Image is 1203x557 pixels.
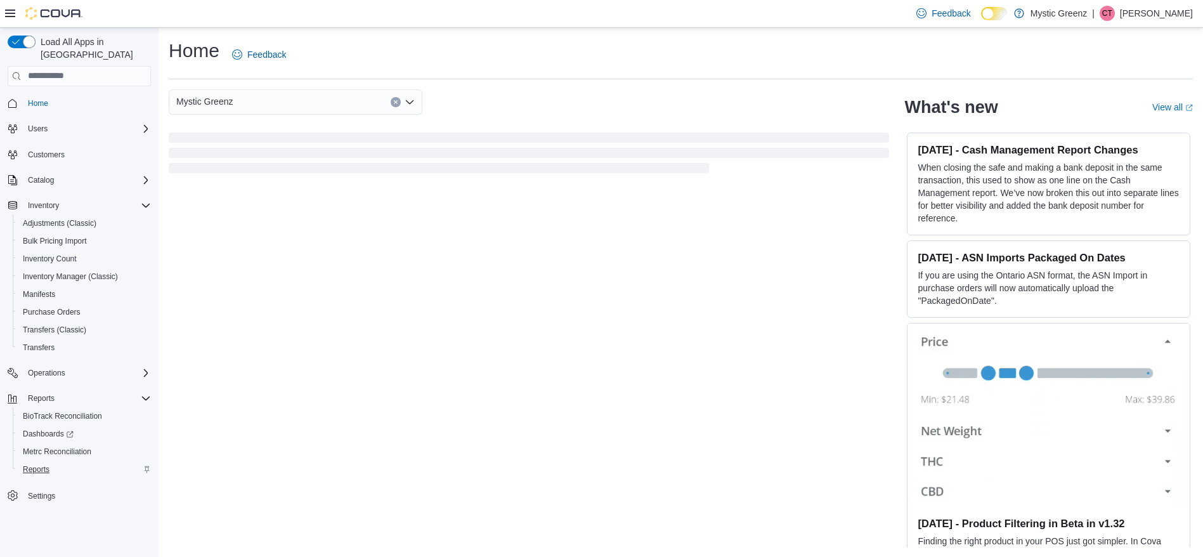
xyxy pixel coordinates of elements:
span: Mystic Greenz [176,94,233,109]
span: Load All Apps in [GEOGRAPHIC_DATA] [36,36,151,61]
a: Transfers (Classic) [18,322,91,337]
a: Reports [18,462,55,477]
span: Adjustments (Classic) [23,218,96,228]
button: Open list of options [405,97,415,107]
span: Loading [169,135,889,176]
button: BioTrack Reconciliation [13,407,156,425]
p: When closing the safe and making a bank deposit in the same transaction, this used to show as one... [918,161,1180,225]
button: Manifests [13,285,156,303]
span: Reports [23,464,49,475]
h3: [DATE] - ASN Imports Packaged On Dates [918,251,1180,264]
a: Inventory Count [18,251,82,266]
button: Catalog [3,171,156,189]
button: Purchase Orders [13,303,156,321]
span: Inventory Count [23,254,77,264]
nav: Complex example [8,89,151,538]
span: Home [28,98,48,108]
span: BioTrack Reconciliation [18,409,151,424]
span: Adjustments (Classic) [18,216,151,231]
button: Operations [23,365,70,381]
span: Feedback [932,7,970,20]
span: Feedback [247,48,286,61]
button: Transfers (Classic) [13,321,156,339]
span: Customers [23,147,151,162]
span: Inventory [23,198,151,213]
a: BioTrack Reconciliation [18,409,107,424]
span: Purchase Orders [18,305,151,320]
span: CT [1102,6,1112,21]
span: Inventory Manager (Classic) [23,272,118,282]
img: Cova [25,7,82,20]
button: Adjustments (Classic) [13,214,156,232]
span: Inventory [28,200,59,211]
a: Feedback [911,1,975,26]
button: Inventory Count [13,250,156,268]
button: Users [23,121,53,136]
button: Customers [3,145,156,164]
a: Adjustments (Classic) [18,216,101,231]
span: Catalog [23,173,151,188]
span: Reports [18,462,151,477]
span: Dashboards [23,429,74,439]
span: Reports [28,393,55,403]
span: BioTrack Reconciliation [23,411,102,421]
span: Customers [28,150,65,160]
a: Customers [23,147,70,162]
a: Inventory Manager (Classic) [18,269,123,284]
button: Inventory [23,198,64,213]
span: Users [23,121,151,136]
button: Transfers [13,339,156,357]
span: Settings [23,487,151,503]
span: Operations [28,368,65,378]
button: Inventory Manager (Classic) [13,268,156,285]
p: If you are using the Ontario ASN format, the ASN Import in purchase orders will now automatically... [918,269,1180,307]
span: Manifests [18,287,151,302]
input: Dark Mode [981,7,1008,20]
span: Operations [23,365,151,381]
span: Manifests [23,289,55,299]
span: Dashboards [18,426,151,442]
button: Reports [23,391,60,406]
span: Inventory Manager (Classic) [18,269,151,284]
p: [PERSON_NAME] [1120,6,1193,21]
span: Metrc Reconciliation [23,447,91,457]
a: Feedback [227,42,291,67]
button: Home [3,94,156,112]
a: Dashboards [13,425,156,443]
button: Operations [3,364,156,382]
button: Clear input [391,97,401,107]
h2: What's new [904,97,998,117]
a: Metrc Reconciliation [18,444,96,459]
span: Transfers (Classic) [23,325,86,335]
span: Catalog [28,175,54,185]
h3: [DATE] - Product Filtering in Beta in v1.32 [918,517,1180,530]
span: Transfers [18,340,151,355]
span: Transfers [23,343,55,353]
span: Reports [23,391,151,406]
span: Metrc Reconciliation [18,444,151,459]
a: Dashboards [18,426,79,442]
span: Transfers (Classic) [18,322,151,337]
button: Users [3,120,156,138]
a: Bulk Pricing Import [18,233,92,249]
span: Bulk Pricing Import [23,236,87,246]
span: Inventory Count [18,251,151,266]
p: | [1092,6,1095,21]
span: Purchase Orders [23,307,81,317]
button: Settings [3,486,156,504]
h1: Home [169,38,219,63]
button: Inventory [3,197,156,214]
h3: [DATE] - Cash Management Report Changes [918,143,1180,156]
a: Purchase Orders [18,305,86,320]
span: Settings [28,491,55,501]
button: Catalog [23,173,59,188]
span: Home [23,95,151,111]
button: Reports [3,390,156,407]
a: Manifests [18,287,60,302]
a: Transfers [18,340,60,355]
a: Home [23,96,53,111]
span: Users [28,124,48,134]
a: View allExternal link [1152,102,1193,112]
div: Carli Turner [1100,6,1115,21]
